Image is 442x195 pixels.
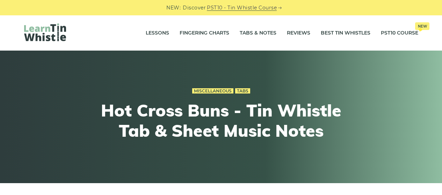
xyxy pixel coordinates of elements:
h1: Hot Cross Buns - Tin Whistle Tab & Sheet Music Notes [93,100,350,141]
a: Reviews [287,24,310,42]
img: LearnTinWhistle.com [24,23,66,41]
a: PST10 CourseNew [381,24,418,42]
a: Tabs [235,88,250,94]
a: Best Tin Whistles [321,24,370,42]
a: Lessons [146,24,169,42]
span: New [415,22,429,30]
a: Miscellaneous [192,88,233,94]
a: Tabs & Notes [240,24,276,42]
a: Fingering Charts [180,24,229,42]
